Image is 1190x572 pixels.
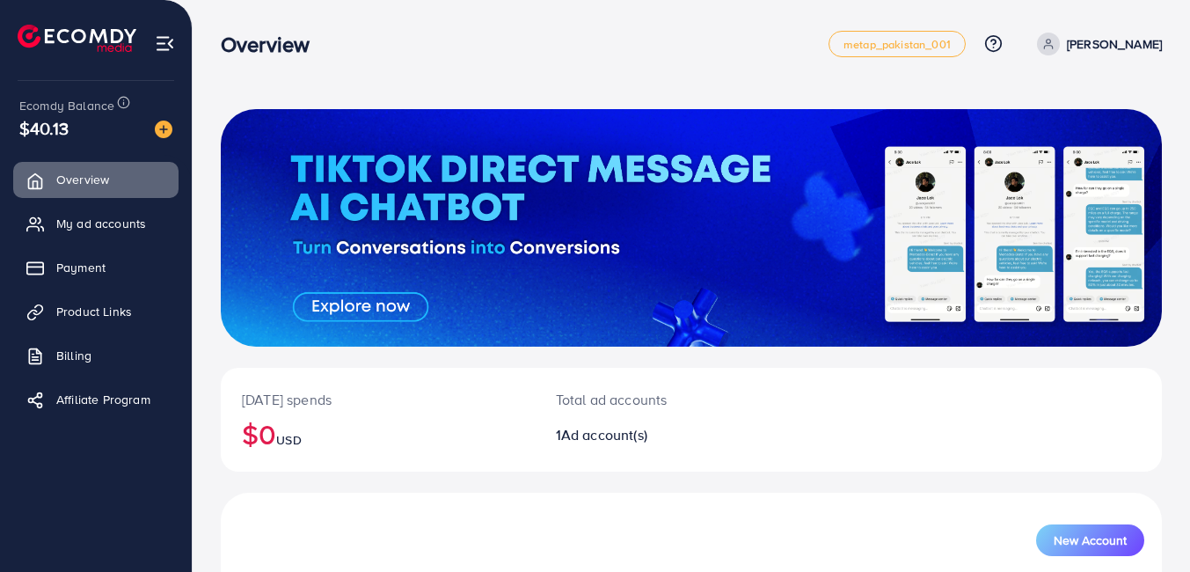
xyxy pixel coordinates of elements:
span: New Account [1054,534,1127,546]
a: My ad accounts [13,206,179,241]
span: Ecomdy Balance [19,97,114,114]
h2: 1 [556,427,749,444]
span: Billing [56,347,91,364]
span: Payment [56,259,106,276]
a: Billing [13,338,179,373]
span: metap_pakistan_001 [843,39,951,50]
img: image [155,121,172,138]
span: My ad accounts [56,215,146,232]
span: USD [276,431,301,449]
p: Total ad accounts [556,389,749,410]
a: Product Links [13,294,179,329]
iframe: Chat [1115,493,1177,559]
a: Overview [13,162,179,197]
p: [PERSON_NAME] [1067,33,1162,55]
a: [PERSON_NAME] [1030,33,1162,55]
h3: Overview [221,32,324,57]
span: Affiliate Program [56,391,150,408]
span: Ad account(s) [561,425,647,444]
a: metap_pakistan_001 [829,31,966,57]
button: New Account [1036,524,1144,556]
span: Overview [56,171,109,188]
span: Product Links [56,303,132,320]
a: Affiliate Program [13,382,179,417]
span: $40.13 [19,115,69,141]
p: [DATE] spends [242,389,514,410]
a: Payment [13,250,179,285]
h2: $0 [242,417,514,451]
img: logo [18,25,136,52]
img: menu [155,33,175,54]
